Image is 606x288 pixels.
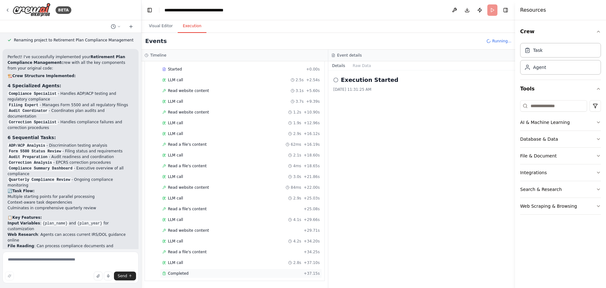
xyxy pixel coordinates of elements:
strong: 4 Specialized Agents: [8,83,61,88]
button: Click to speak your automation idea [104,272,113,280]
span: 1.9s [293,120,301,126]
span: + 12.96s [304,120,320,126]
code: Compliance Specialist [8,91,58,97]
span: + 18.65s [304,163,320,169]
span: + 16.12s [304,131,320,136]
li: : Can process compliance documents and regulations [8,243,134,254]
div: File & Document [520,153,557,159]
span: 1.2s [293,110,301,115]
button: Execution [178,20,206,33]
li: - Filing status and requirements [8,148,134,154]
li: - Ongoing compliance monitoring [8,177,134,188]
span: 3.7s [296,99,304,104]
strong: Key Features: [12,215,42,220]
span: Started [168,67,182,72]
span: LLM call [168,174,183,179]
span: Read website content [168,110,209,115]
button: Search & Research [520,181,601,198]
code: {plan_name} [41,221,69,226]
nav: breadcrumb [164,7,235,13]
span: 3.0s [293,174,301,179]
code: Filing Expert [8,102,40,108]
button: Raw Data [349,61,375,70]
span: LLM call [168,120,183,126]
h3: Timeline [150,53,166,58]
strong: Task Flow: [12,189,34,193]
button: Send [114,272,136,280]
span: + 25.08s [304,206,320,211]
span: Renaming project to Retirement Plan Compliance Management [14,38,134,43]
button: Crew [520,23,601,40]
button: Start a new chat [126,23,136,30]
span: 3.1s [296,88,304,93]
span: 2.8s [293,260,301,265]
strong: 6 Sequential Tasks: [8,135,56,140]
span: Read a file's content [168,249,207,254]
div: Web Scraping & Browsing [520,203,577,209]
span: 4ms [293,163,301,169]
button: Integrations [520,164,601,181]
div: Agent [533,64,546,70]
span: + 37.15s [304,271,320,276]
strong: File Reading [8,244,34,248]
img: Logo [13,3,50,17]
span: + 5.60s [306,88,320,93]
span: 2.1s [293,153,301,158]
div: Crew [520,40,601,80]
h3: Event details [337,53,362,58]
span: 2.5s [296,77,304,83]
span: + 29.66s [304,217,320,222]
span: LLM call [168,153,183,158]
span: + 10.90s [304,110,320,115]
li: - Discrimination testing analysis [8,143,134,148]
span: + 18.60s [304,153,320,158]
code: Correction Specialist [8,119,58,125]
p: Perfect! I've successfully implemented your crew with all the key components from your original c... [8,54,134,71]
span: 62ms [291,142,301,147]
button: AI & Machine Learning [520,114,601,131]
span: Read a file's content [168,142,207,147]
li: Multiple starting points for parallel processing [8,194,134,199]
div: Tools [520,98,601,220]
code: Audit Preparation [8,154,49,160]
span: LLM call [168,77,183,83]
span: + 22.00s [304,185,320,190]
span: LLM call [168,239,183,244]
span: LLM call [168,131,183,136]
code: ADP/ACP Analysis [8,143,46,149]
button: Details [328,61,349,70]
h4: Resources [520,6,546,14]
span: + 34.25s [304,249,320,254]
span: + 34.20s [304,239,320,244]
h2: Execution Started [341,76,398,84]
span: 2.9s [293,196,301,201]
div: AI & Machine Learning [520,119,570,126]
span: Read website content [168,185,209,190]
h2: 🏗️ [8,73,134,79]
span: LLM call [168,217,183,222]
li: - Manages Form 5500 and all regulatory filings [8,102,134,108]
li: - Audit readiness and coordination [8,154,134,160]
li: - Handles compliance failures and correction procedures [8,119,134,131]
button: Visual Editor [144,20,178,33]
span: LLM call [168,196,183,201]
button: Web Scraping & Browsing [520,198,601,214]
h2: 📋 [8,215,134,220]
div: Integrations [520,169,547,176]
button: Improve this prompt [5,272,14,280]
li: Context-aware task dependencies [8,199,134,205]
h2: Events [145,37,167,46]
li: : Agents can access current IRS/DOL guidance online [8,232,134,243]
span: Read a file's content [168,206,207,211]
li: - EPCRS correction procedures [8,160,134,165]
span: + 2.54s [306,77,320,83]
li: - Handles ADP/ACP testing and regulatory compliance [8,91,134,102]
button: Hide right sidebar [501,6,510,15]
div: Search & Research [520,186,562,193]
span: 84ms [291,185,301,190]
code: Quarterly Compliance Review [8,177,71,183]
span: Completed [168,271,188,276]
span: + 29.71s [304,228,320,233]
span: + 21.86s [304,174,320,179]
code: Form 5500 Status Review [8,149,62,154]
